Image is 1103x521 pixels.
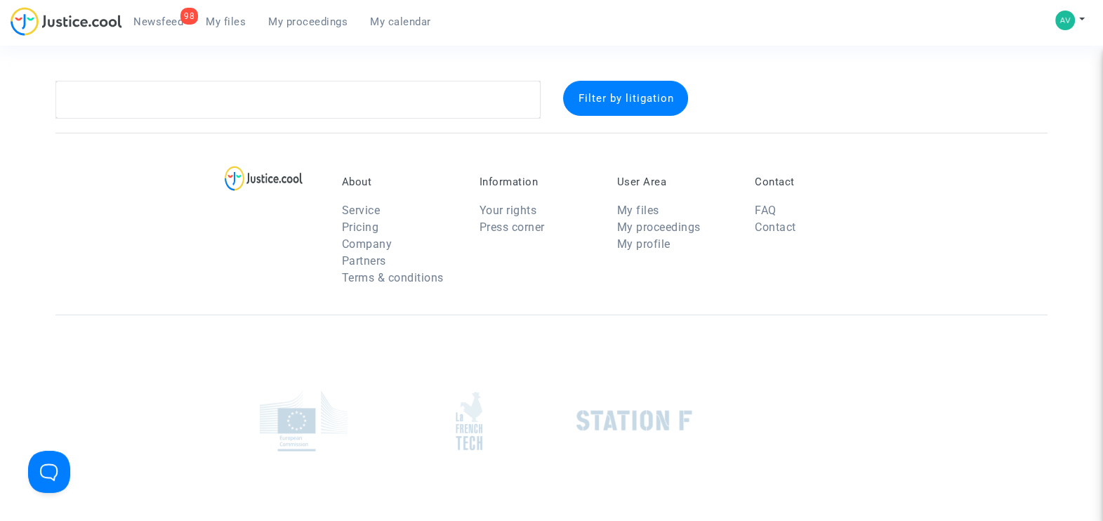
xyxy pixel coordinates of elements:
p: User Area [617,176,734,188]
a: My proceedings [257,11,359,32]
a: My files [194,11,257,32]
span: Filter by litigation [578,92,673,105]
span: My proceedings [268,15,348,28]
div: 98 [180,8,198,25]
a: My profile [617,237,671,251]
span: Newsfeed [133,15,183,28]
a: My files [617,204,659,217]
span: My calendar [370,15,431,28]
a: Press corner [480,220,545,234]
img: logo-lg.svg [225,166,303,191]
a: 98Newsfeed [122,11,194,32]
a: Your rights [480,204,537,217]
img: a4e121ff07650d96508b8298bdaa9979 [1055,11,1075,30]
a: FAQ [755,204,777,217]
img: french_tech.png [456,391,482,451]
p: Contact [755,176,871,188]
a: Service [342,204,381,217]
iframe: Help Scout Beacon - Open [28,451,70,493]
a: My calendar [359,11,442,32]
p: About [342,176,458,188]
a: My proceedings [617,220,701,234]
img: stationf.png [576,410,692,431]
p: Information [480,176,596,188]
a: Company [342,237,392,251]
a: Pricing [342,220,379,234]
a: Terms & conditions [342,271,444,284]
span: My files [206,15,246,28]
img: europe_commision.png [260,390,348,451]
a: Contact [755,220,796,234]
img: jc-logo.svg [11,7,122,36]
a: Partners [342,254,386,268]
